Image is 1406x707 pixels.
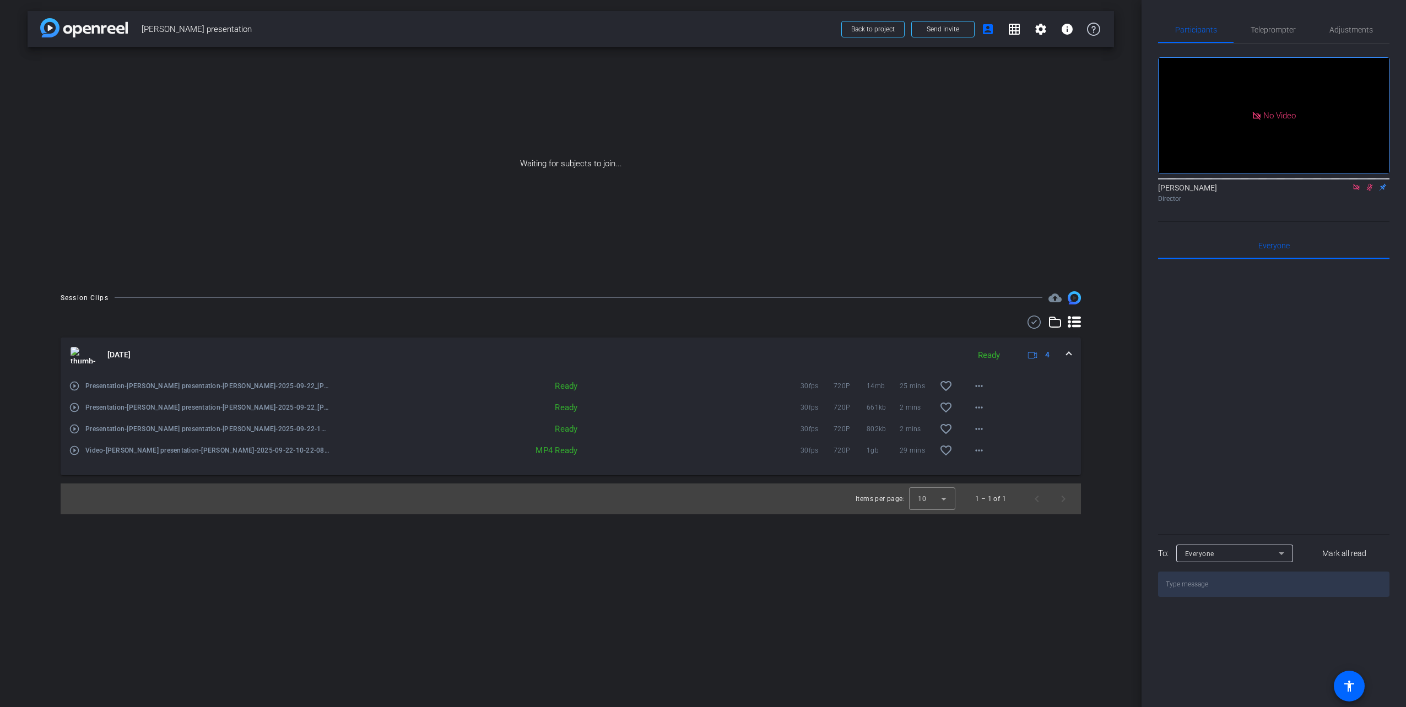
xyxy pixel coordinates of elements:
span: Destinations for your clips [1048,291,1062,304]
span: No Video [1263,110,1296,120]
mat-icon: grid_on [1008,23,1021,36]
span: 720P [834,380,867,391]
span: [PERSON_NAME] presentation [142,18,835,40]
span: Adjustments [1329,26,1373,34]
button: Back to project [841,21,905,37]
span: Teleprompter [1251,26,1296,34]
span: Back to project [851,25,895,33]
span: 30fps [801,445,834,456]
img: thumb-nail [71,347,95,363]
mat-icon: play_circle_outline [69,445,80,456]
div: Ready [466,423,583,434]
span: 720P [834,423,867,434]
mat-icon: favorite_border [939,422,953,436]
span: 30fps [801,402,834,413]
div: Ready [972,349,1005,362]
span: 2 mins [900,423,933,434]
span: 25 mins [900,380,933,391]
button: Previous page [1024,486,1050,512]
span: 2 mins [900,402,933,413]
mat-icon: play_circle_outline [69,423,80,434]
span: 30fps [801,423,834,434]
span: Presentation-[PERSON_NAME] presentation-[PERSON_NAME]-2025-09-22_[PHONE_NUMBER] [85,402,330,413]
mat-icon: more_horiz [972,422,986,436]
span: 1gb [867,445,900,456]
mat-icon: cloud_upload [1048,291,1062,304]
div: [PERSON_NAME] [1158,182,1389,204]
div: Ready [466,402,583,413]
mat-icon: info [1061,23,1074,36]
mat-icon: favorite_border [939,379,953,393]
span: 720P [834,402,867,413]
div: Session Clips [61,292,109,303]
span: Everyone [1185,550,1214,558]
span: Participants [1175,26,1217,34]
span: 720P [834,445,867,456]
div: Ready [466,380,583,391]
span: [DATE] [107,349,131,361]
mat-icon: settings [1034,23,1047,36]
span: Presentation-[PERSON_NAME] presentation-[PERSON_NAME]-2025-09-22-10-22-08-299-0 [85,423,330,434]
mat-icon: play_circle_outline [69,380,80,391]
button: Next page [1050,486,1077,512]
span: Everyone [1258,242,1290,249]
div: MP4 Ready [466,445,583,456]
mat-icon: account_box [981,23,994,36]
mat-icon: favorite_border [939,401,953,414]
span: 29 mins [900,445,933,456]
button: Mark all read [1300,543,1390,563]
button: Send invite [911,21,975,37]
mat-icon: favorite_border [939,444,953,457]
div: thumb-nail[DATE]Ready4 [61,373,1081,475]
span: 30fps [801,380,834,391]
div: Director [1158,194,1389,204]
div: To: [1158,547,1169,560]
span: 4 [1045,349,1050,361]
mat-icon: play_circle_outline [69,402,80,413]
mat-icon: more_horiz [972,401,986,414]
mat-icon: more_horiz [972,444,986,457]
span: 661kb [867,402,900,413]
mat-icon: accessibility [1343,679,1356,693]
mat-icon: more_horiz [972,379,986,393]
div: Items per page: [856,493,905,504]
span: Send invite [927,25,959,34]
div: 1 – 1 of 1 [975,493,1006,504]
div: Waiting for subjects to join... [28,47,1114,280]
mat-expansion-panel-header: thumb-nail[DATE]Ready4 [61,338,1081,373]
span: Video-[PERSON_NAME] presentation-[PERSON_NAME]-2025-09-22-10-22-08-299-0 [85,445,330,456]
img: app-logo [40,18,128,37]
span: 14mb [867,380,900,391]
img: Session clips [1068,291,1081,304]
span: 802kb [867,423,900,434]
span: Mark all read [1322,548,1366,559]
span: Presentation-[PERSON_NAME] presentation-[PERSON_NAME]-2025-09-22_[PHONE_NUMBER] [85,380,330,391]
